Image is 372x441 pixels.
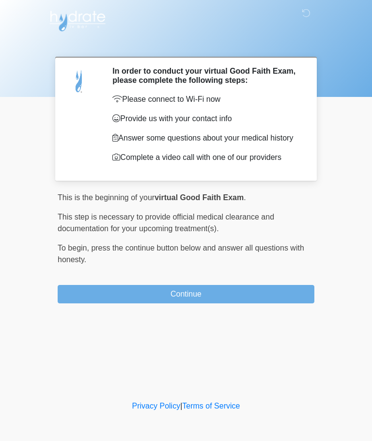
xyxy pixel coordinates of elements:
[65,66,94,95] img: Agent Avatar
[58,193,155,202] span: This is the beginning of your
[112,94,300,105] p: Please connect to Wi-Fi now
[58,285,314,303] button: Continue
[112,152,300,163] p: Complete a video call with one of our providers
[180,402,182,410] a: |
[155,193,244,202] strong: virtual Good Faith Exam
[112,66,300,85] h2: In order to conduct your virtual Good Faith Exam, please complete the following steps:
[132,402,181,410] a: Privacy Policy
[112,132,300,144] p: Answer some questions about your medical history
[48,7,107,32] img: Hydrate IV Bar - Arcadia Logo
[244,193,246,202] span: .
[58,244,91,252] span: To begin,
[50,35,322,53] h1: ‎ ‎ ‎ ‎
[182,402,240,410] a: Terms of Service
[58,213,274,233] span: This step is necessary to provide official medical clearance and documentation for your upcoming ...
[112,113,300,125] p: Provide us with your contact info
[58,244,304,264] span: press the continue button below and answer all questions with honesty.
